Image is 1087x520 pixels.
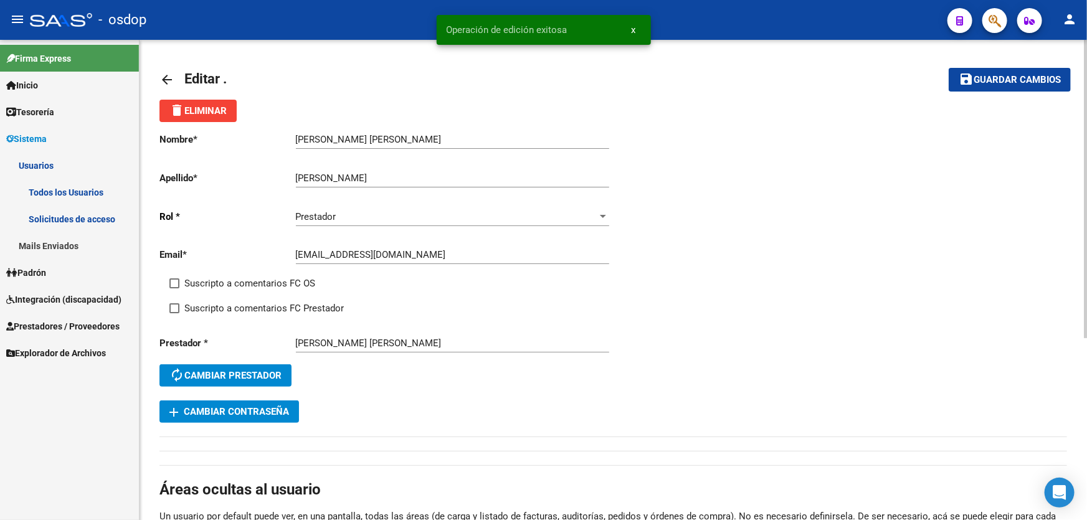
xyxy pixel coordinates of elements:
[6,132,47,146] span: Sistema
[169,105,227,116] span: Eliminar
[159,480,1067,499] h1: Áreas ocultas al usuario
[959,72,974,87] mat-icon: save
[296,211,336,222] span: Prestador
[6,52,71,65] span: Firma Express
[166,405,181,420] mat-icon: add
[6,105,54,119] span: Tesorería
[159,400,299,423] button: Cambiar Contraseña
[159,336,296,350] p: Prestador *
[159,248,296,262] p: Email
[10,12,25,27] mat-icon: menu
[159,171,296,185] p: Apellido
[159,364,292,387] button: Cambiar prestador
[949,68,1071,91] button: Guardar cambios
[169,367,184,382] mat-icon: autorenew
[169,103,184,118] mat-icon: delete
[159,210,296,224] p: Rol *
[447,24,567,36] span: Operación de edición exitosa
[159,72,174,87] mat-icon: arrow_back
[169,406,289,417] span: Cambiar Contraseña
[169,370,282,381] span: Cambiar prestador
[6,266,46,280] span: Padrón
[184,301,344,316] span: Suscripto a comentarios FC Prestador
[622,19,646,41] button: x
[1045,478,1075,508] div: Open Intercom Messenger
[159,100,237,122] button: Eliminar
[159,133,296,146] p: Nombre
[98,6,146,34] span: - osdop
[184,71,227,87] span: Editar .
[184,276,315,291] span: Suscripto a comentarios FC OS
[974,75,1061,86] span: Guardar cambios
[6,293,121,306] span: Integración (discapacidad)
[6,319,120,333] span: Prestadores / Proveedores
[1062,12,1077,27] mat-icon: person
[6,346,106,360] span: Explorador de Archivos
[6,78,38,92] span: Inicio
[632,24,636,35] span: x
